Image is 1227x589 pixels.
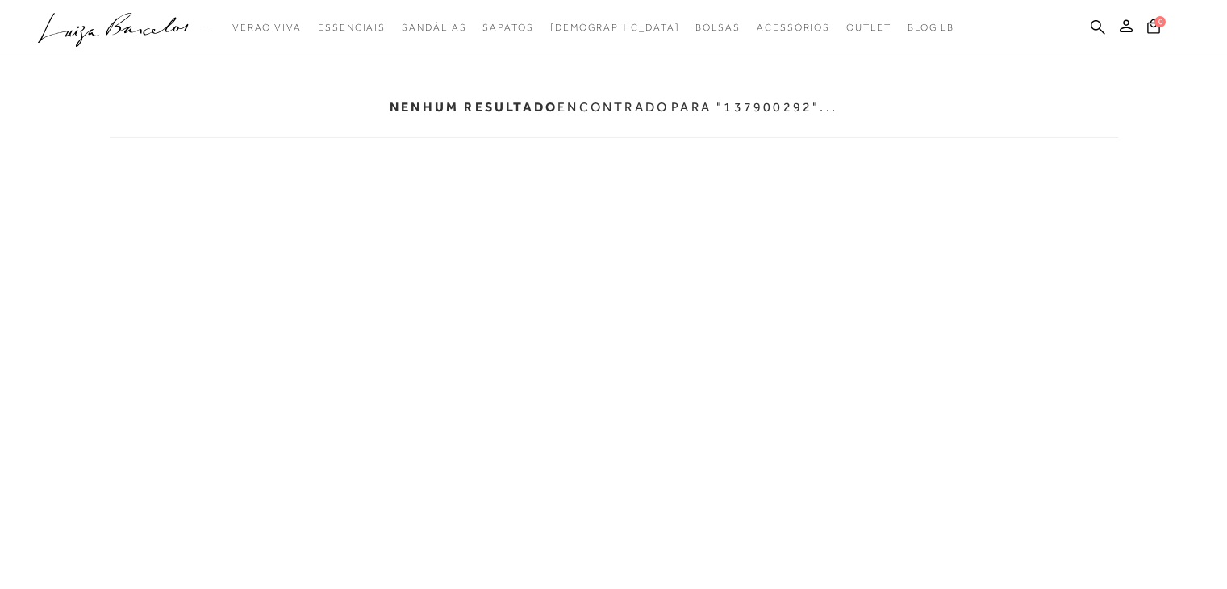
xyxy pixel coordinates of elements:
[908,22,954,33] span: BLOG LB
[1154,16,1166,27] span: 0
[846,22,891,33] span: Outlet
[550,13,680,43] a: noSubCategoriesText
[671,99,837,115] p: para "137900292"...
[318,13,386,43] a: categoryNavScreenReaderText
[908,13,954,43] a: BLOG LB
[1142,18,1165,40] button: 0
[232,13,302,43] a: categoryNavScreenReaderText
[482,13,533,43] a: categoryNavScreenReaderText
[390,99,669,115] p: encontrado
[846,13,891,43] a: categoryNavScreenReaderText
[757,22,830,33] span: Acessórios
[482,22,533,33] span: Sapatos
[550,22,680,33] span: [DEMOGRAPHIC_DATA]
[390,99,557,115] b: Nenhum resultado
[318,22,386,33] span: Essenciais
[695,22,741,33] span: Bolsas
[695,13,741,43] a: categoryNavScreenReaderText
[402,22,466,33] span: Sandálias
[402,13,466,43] a: categoryNavScreenReaderText
[232,22,302,33] span: Verão Viva
[757,13,830,43] a: categoryNavScreenReaderText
